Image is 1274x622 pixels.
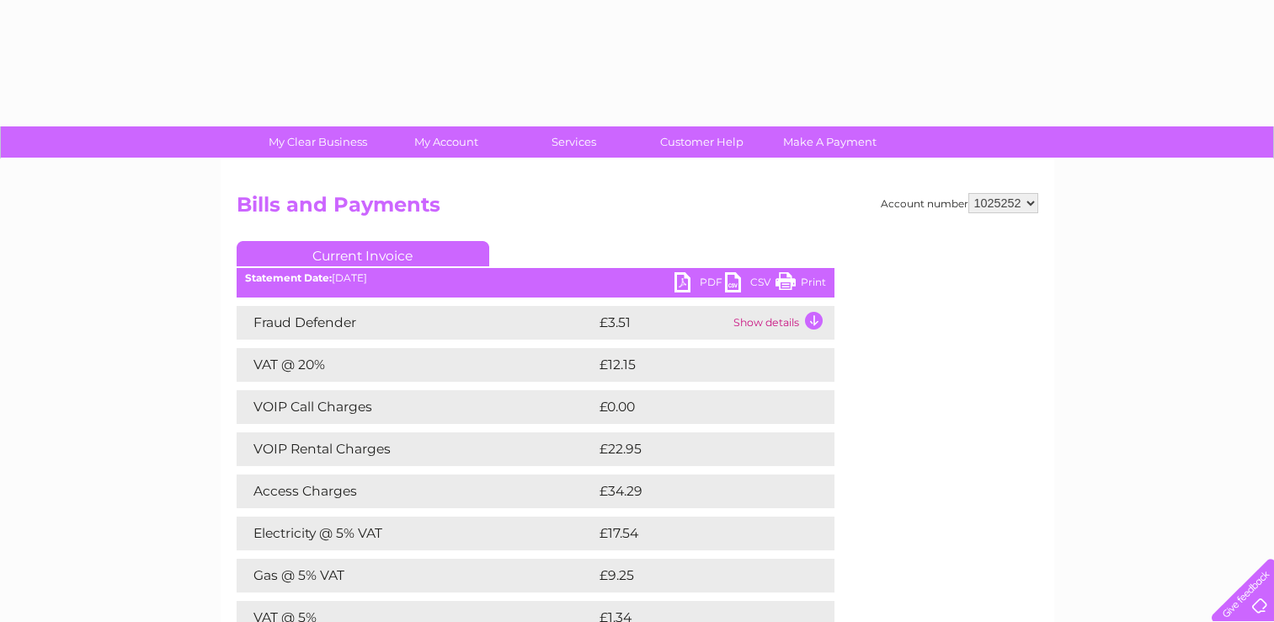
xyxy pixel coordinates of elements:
[237,432,595,466] td: VOIP Rental Charges
[595,432,800,466] td: £22.95
[729,306,834,340] td: Show details
[237,272,834,284] div: [DATE]
[760,126,899,158] a: Make A Payment
[595,390,796,424] td: £0.00
[237,475,595,508] td: Access Charges
[595,348,797,382] td: £12.15
[595,559,795,593] td: £9.25
[376,126,515,158] a: My Account
[237,348,595,382] td: VAT @ 20%
[237,517,595,550] td: Electricity @ 5% VAT
[595,475,801,508] td: £34.29
[248,126,387,158] a: My Clear Business
[237,306,595,340] td: Fraud Defender
[237,390,595,424] td: VOIP Call Charges
[725,272,776,297] a: CSV
[245,271,332,284] b: Statement Date:
[504,126,643,158] a: Services
[237,241,489,266] a: Current Invoice
[632,126,771,158] a: Customer Help
[881,193,1038,213] div: Account number
[674,272,725,297] a: PDF
[595,306,729,340] td: £3.51
[595,517,798,550] td: £17.54
[237,559,595,593] td: Gas @ 5% VAT
[776,272,826,297] a: Print
[237,193,1038,225] h2: Bills and Payments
